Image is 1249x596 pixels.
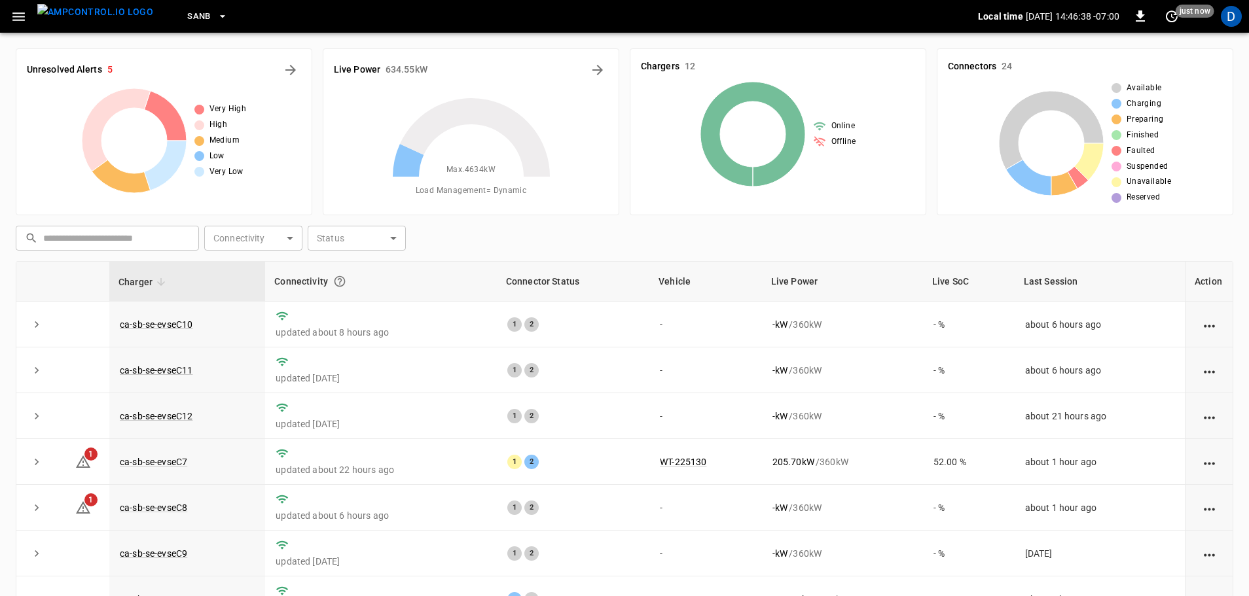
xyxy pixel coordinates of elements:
span: Medium [209,134,240,147]
p: [DATE] 14:46:38 -07:00 [1026,10,1119,23]
span: Very Low [209,166,244,179]
span: Offline [831,135,856,149]
div: action cell options [1201,547,1218,560]
span: Max. 4634 kW [446,164,496,177]
div: / 360 kW [772,501,913,514]
div: profile-icon [1221,6,1242,27]
button: All Alerts [280,60,301,80]
a: ca-sb-se-evseC7 [120,457,187,467]
div: action cell options [1201,501,1218,514]
p: - kW [772,547,787,560]
td: - % [923,302,1015,347]
a: ca-sb-se-evseC12 [120,411,192,421]
span: Very High [209,103,247,116]
p: updated about 22 hours ago [276,463,486,476]
p: - kW [772,410,787,423]
p: - kW [772,364,787,377]
div: 2 [524,500,539,515]
button: expand row [27,315,46,334]
span: Unavailable [1127,175,1171,188]
h6: Chargers [641,60,679,74]
span: Suspended [1127,160,1168,173]
th: Live SoC [923,262,1015,302]
div: 1 [507,317,522,332]
span: just now [1176,5,1214,18]
button: expand row [27,498,46,517]
div: Connectivity [274,270,488,293]
h6: 634.55 kW [386,63,427,77]
td: about 1 hour ago [1015,439,1185,485]
th: Action [1185,262,1233,302]
th: Live Power [762,262,923,302]
td: about 1 hour ago [1015,485,1185,531]
div: / 360 kW [772,318,913,331]
a: ca-sb-se-evseC11 [120,365,192,376]
a: ca-sb-se-evseC10 [120,319,192,330]
h6: 5 [107,63,113,77]
h6: Unresolved Alerts [27,63,102,77]
span: Available [1127,82,1162,95]
h6: 24 [1002,60,1012,74]
span: Finished [1127,129,1159,142]
td: - [649,531,762,576]
a: 1 [75,502,91,512]
td: - [649,347,762,393]
span: Load Management = Dynamic [416,184,527,198]
div: action cell options [1201,410,1218,423]
td: - [649,302,762,347]
p: - kW [772,318,787,331]
td: - % [923,531,1015,576]
button: Energy Overview [587,60,608,80]
p: updated [DATE] [276,555,486,568]
h6: 12 [685,60,695,74]
button: Connection between the charger and our software. [328,270,352,293]
button: expand row [27,452,46,472]
span: Charger [118,274,170,290]
span: 1 [84,493,98,506]
img: ampcontrol.io logo [37,4,153,20]
div: 1 [507,546,522,561]
a: WT-225130 [660,457,706,467]
div: 2 [524,546,539,561]
div: / 360 kW [772,364,913,377]
td: - % [923,393,1015,439]
p: updated about 6 hours ago [276,509,486,522]
th: Connector Status [497,262,649,302]
button: SanB [182,4,233,29]
span: High [209,118,228,131]
td: - [649,393,762,439]
td: about 21 hours ago [1015,393,1185,439]
div: 1 [507,409,522,423]
div: 1 [507,500,522,515]
span: SanB [187,9,211,24]
p: - kW [772,501,787,514]
p: updated [DATE] [276,417,486,430]
div: 2 [524,409,539,423]
div: action cell options [1201,318,1218,331]
td: - % [923,485,1015,531]
button: expand row [27,544,46,563]
p: updated about 8 hours ago [276,326,486,339]
td: 52.00 % [923,439,1015,485]
div: 1 [507,455,522,469]
div: action cell options [1201,364,1218,377]
th: Last Session [1015,262,1185,302]
span: Charging [1127,97,1161,111]
span: Preparing [1127,113,1164,126]
p: 205.70 kW [772,455,814,468]
td: - % [923,347,1015,393]
a: ca-sb-se-evseC8 [120,502,187,513]
a: 1 [75,456,91,466]
div: 1 [507,363,522,377]
span: 1 [84,447,98,461]
div: 2 [524,363,539,377]
td: - [649,485,762,531]
button: expand row [27,360,46,380]
span: Faulted [1127,145,1155,158]
h6: Live Power [334,63,380,77]
td: about 6 hours ago [1015,302,1185,347]
div: 2 [524,455,539,469]
span: Low [209,150,225,163]
button: expand row [27,406,46,426]
div: / 360 kW [772,455,913,468]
